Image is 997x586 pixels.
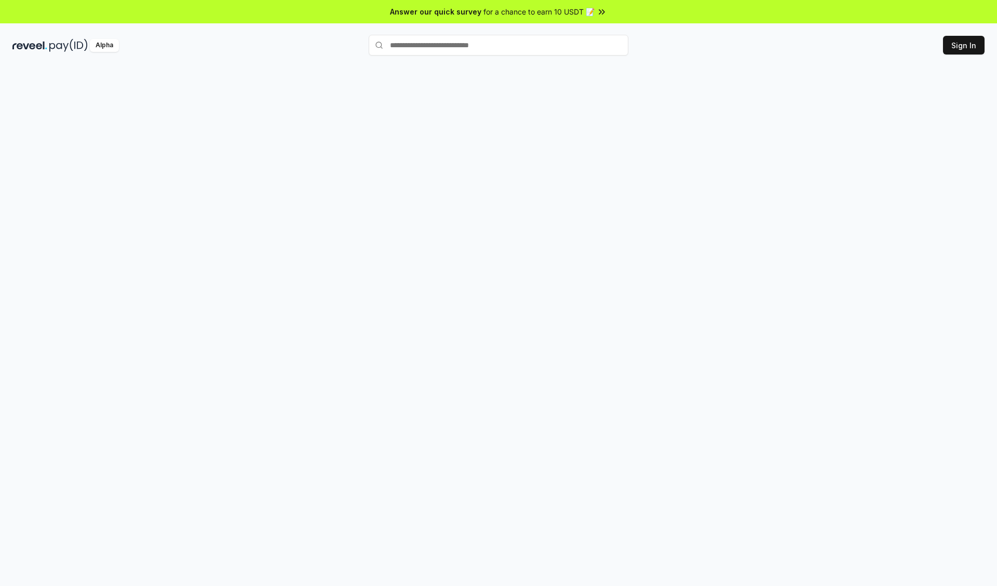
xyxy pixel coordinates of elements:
img: reveel_dark [12,39,47,52]
button: Sign In [943,36,985,54]
img: pay_id [49,39,88,52]
div: Alpha [90,39,119,52]
span: Answer our quick survey [390,6,481,17]
span: for a chance to earn 10 USDT 📝 [483,6,595,17]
